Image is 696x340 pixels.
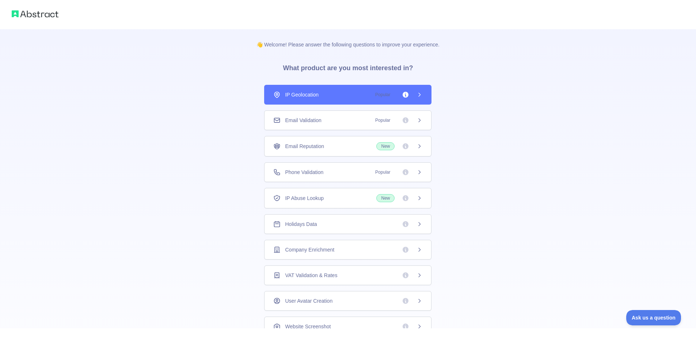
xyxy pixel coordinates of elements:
iframe: Toggle Customer Support [626,310,681,325]
img: Abstract logo [12,9,58,19]
h3: What product are you most interested in? [271,48,425,85]
span: Email Validation [285,117,321,124]
span: IP Geolocation [285,91,319,98]
span: Popular [371,169,395,176]
span: New [376,194,395,202]
span: Company Enrichment [285,246,334,253]
span: Popular [371,117,395,124]
span: Holidays Data [285,220,317,228]
span: Popular [371,91,395,98]
span: IP Abuse Lookup [285,194,324,202]
span: Website Screenshot [285,323,331,330]
span: VAT Validation & Rates [285,272,337,279]
span: Email Reputation [285,143,324,150]
span: New [376,142,395,150]
p: 👋 Welcome! Please answer the following questions to improve your experience. [245,29,451,48]
span: User Avatar Creation [285,297,332,305]
span: Phone Validation [285,169,323,176]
